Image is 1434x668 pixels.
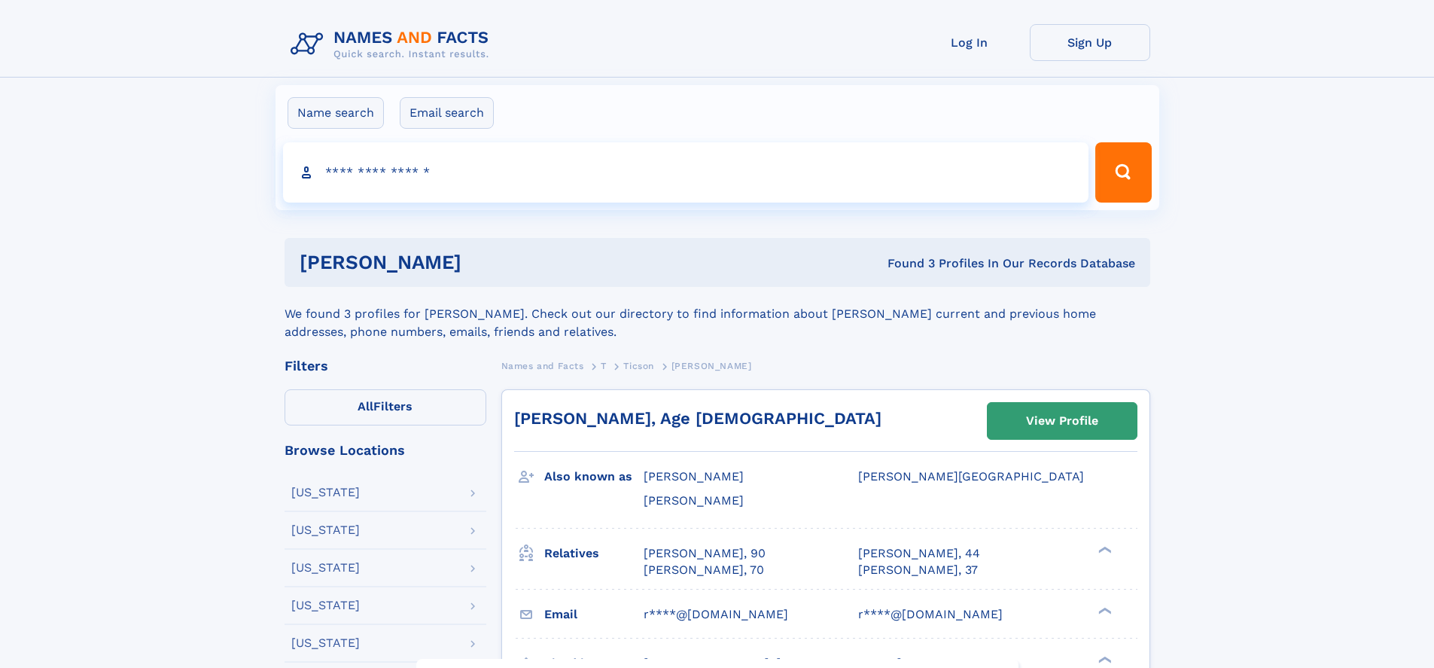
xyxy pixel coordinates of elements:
div: [US_STATE] [291,524,360,536]
a: Sign Up [1030,24,1150,61]
h1: [PERSON_NAME] [300,253,674,272]
span: [PERSON_NAME] [644,469,744,483]
a: View Profile [988,403,1137,439]
h3: Also known as [544,464,644,490]
div: View Profile [1026,404,1098,438]
label: Filters [285,389,486,426]
h3: Email [544,602,644,627]
a: Ticson [623,356,654,375]
div: Found 3 Profiles In Our Records Database [674,255,1135,272]
div: [US_STATE] [291,599,360,612]
input: search input [283,142,1089,203]
span: [PERSON_NAME] [644,493,744,508]
a: [PERSON_NAME], 37 [858,562,978,578]
span: [PERSON_NAME][GEOGRAPHIC_DATA] [858,469,1084,483]
a: [PERSON_NAME], Age [DEMOGRAPHIC_DATA] [514,409,881,428]
label: Name search [288,97,384,129]
button: Search Button [1095,142,1151,203]
label: Email search [400,97,494,129]
a: Log In [909,24,1030,61]
img: Logo Names and Facts [285,24,501,65]
a: [PERSON_NAME], 90 [644,545,766,562]
a: [PERSON_NAME], 70 [644,562,764,578]
div: ❯ [1095,544,1113,554]
span: Ticson [623,361,654,371]
span: T [601,361,607,371]
a: [PERSON_NAME], 44 [858,545,980,562]
div: We found 3 profiles for [PERSON_NAME]. Check out our directory to find information about [PERSON_... [285,287,1150,341]
div: Browse Locations [285,444,486,457]
div: ❯ [1095,654,1113,664]
a: Names and Facts [501,356,584,375]
h3: Relatives [544,541,644,566]
div: [US_STATE] [291,487,360,499]
div: [US_STATE] [291,637,360,649]
div: [US_STATE] [291,562,360,574]
div: ❯ [1095,605,1113,615]
span: [PERSON_NAME] [671,361,752,371]
a: T [601,356,607,375]
div: Filters [285,359,486,373]
span: All [358,399,373,413]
